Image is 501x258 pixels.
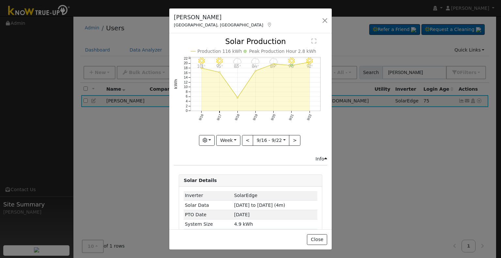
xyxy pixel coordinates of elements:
td: Solar Data [184,201,233,210]
text:  [311,38,316,44]
i: 9/19 - MostlyCloudy [251,58,260,64]
td: System Size [184,220,233,229]
h5: [PERSON_NAME] [174,13,272,22]
circle: onclick="" [219,72,220,73]
span: ID: 4654591, authorized: 06/20/25 [234,193,257,198]
circle: onclick="" [309,62,310,63]
p: 89° [268,64,280,68]
circle: onclick="" [237,97,238,99]
text: Production 116 kWh [197,49,242,54]
text: 22 [184,57,188,60]
text: 9/22 [306,114,312,121]
i: 9/20 - MostlyCloudy [269,58,278,64]
button: 9/16 - 9/22 [253,135,289,146]
button: < [242,135,253,146]
text: 18 [184,66,188,70]
i: 9/21 - Clear [288,58,295,64]
text: 9/16 [198,114,205,121]
text: 4 [186,99,188,103]
p: 90° [286,64,297,68]
circle: onclick="" [201,68,202,69]
strong: Solar Details [184,178,217,183]
text: 9/18 [234,114,240,121]
i: 9/16 - Clear [198,58,205,64]
i: 9/22 - Clear [306,58,313,64]
text: 12 [184,81,188,84]
text: 6 [186,95,188,99]
a: Map [266,22,272,27]
circle: onclick="" [255,70,256,71]
text: 0 [186,109,188,113]
button: Week [216,135,240,146]
span: [DATE] to [DATE] (4m) [234,203,285,208]
i: 9/17 - Clear [216,58,223,64]
button: Close [307,234,327,245]
p: 95° [214,64,225,68]
td: Inverter [184,191,233,201]
span: 4.9 kWh [234,221,253,227]
text: 20 [184,62,188,65]
td: Storage Size [184,229,233,238]
button: > [289,135,300,146]
td: PTO Date [184,210,233,220]
p: 83° [232,64,243,68]
div: Info [315,156,327,162]
span: [GEOGRAPHIC_DATA], [GEOGRAPHIC_DATA] [174,23,263,27]
text: kWh [174,79,178,89]
i: 9/18 - Cloudy [233,58,242,64]
p: 101° [196,64,207,68]
text: Solar Production [225,37,286,46]
circle: onclick="" [291,65,293,67]
p: 84° [250,64,261,68]
text: 9/21 [288,114,295,121]
span: [DATE] [234,212,250,217]
text: Peak Production Hour 2.8 kWh [249,49,316,54]
text: 14 [184,76,188,79]
text: 2 [186,104,188,108]
text: 9/17 [216,114,222,121]
p: 92° [304,64,315,68]
text: 16 [184,71,188,75]
circle: onclick="" [273,63,274,65]
text: 9/20 [270,114,276,121]
text: 9/19 [252,114,258,121]
text: 8 [186,90,188,94]
text: 10 [184,85,188,89]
